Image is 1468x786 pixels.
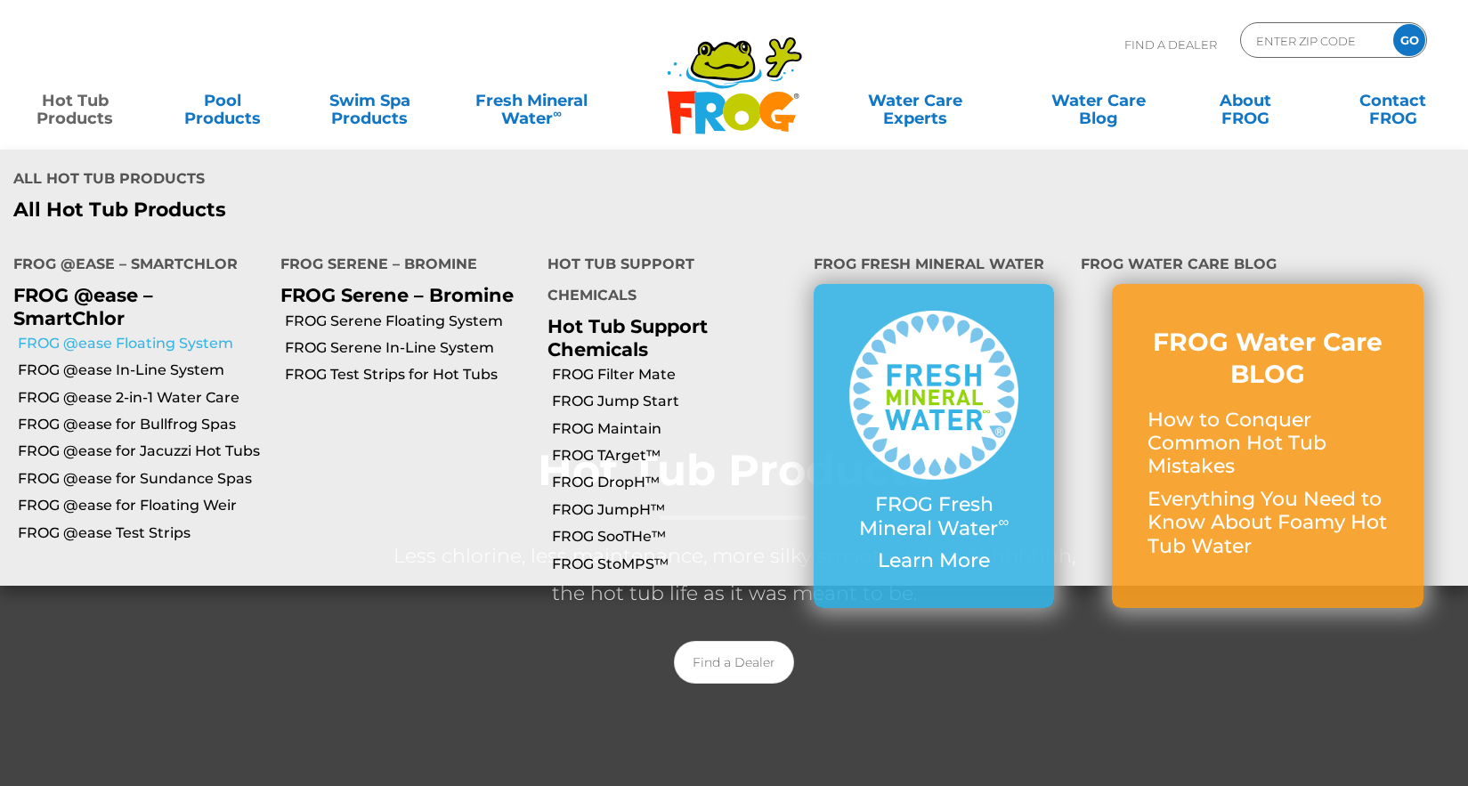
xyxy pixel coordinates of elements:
a: FROG Jump Start [552,392,801,411]
a: AboutFROG [1188,83,1303,118]
p: Everything You Need to Know About Foamy Hot Tub Water [1148,488,1388,558]
sup: ∞ [998,513,1009,531]
a: PoolProducts [166,83,280,118]
a: FROG @ease In-Line System [18,361,267,380]
a: Hot TubProducts [18,83,133,118]
a: FROG Water Care BLOG How to Conquer Common Hot Tub Mistakes Everything You Need to Know About Foa... [1148,326,1388,567]
a: FROG TArget™ [552,446,801,466]
p: Learn More [849,549,1018,572]
input: GO [1393,24,1425,56]
a: FROG Test Strips for Hot Tubs [285,365,534,385]
a: FROG @ease for Jacuzzi Hot Tubs [18,442,267,461]
a: FROG @ease 2-in-1 Water Care [18,388,267,408]
h3: FROG Water Care BLOG [1148,326,1388,391]
a: FROG SooTHe™ [552,527,801,547]
a: FROG DropH™ [552,473,801,492]
p: How to Conquer Common Hot Tub Mistakes [1148,409,1388,479]
a: FROG Filter Mate [552,365,801,385]
h4: FROG Water Care Blog [1081,248,1455,284]
a: FROG StoMPS™ [552,555,801,574]
a: FROG @ease Test Strips [18,523,267,543]
p: FROG Fresh Mineral Water [849,493,1018,540]
h4: All Hot Tub Products [13,163,721,199]
a: Swim SpaProducts [312,83,427,118]
a: Hot Tub Support Chemicals [547,315,708,360]
a: Find a Dealer [674,641,794,684]
a: Fresh MineralWater∞ [460,83,604,118]
a: FROG @ease for Sundance Spas [18,469,267,489]
a: Water CareBlog [1041,83,1156,118]
a: FROG @ease Floating System [18,334,267,353]
a: FROG @ease for Floating Weir [18,496,267,515]
a: Water CareExperts [822,83,1008,118]
a: FROG Serene Floating System [285,312,534,331]
sup: ∞ [553,106,562,120]
a: FROG Maintain [552,419,801,439]
h4: FROG @ease – SmartChlor [13,248,254,284]
p: Find A Dealer [1124,22,1217,67]
h4: FROG Serene – Bromine [280,248,521,284]
a: All Hot Tub Products [13,199,721,222]
a: FROG Serene In-Line System [285,338,534,358]
h4: Hot Tub Support Chemicals [547,248,788,315]
input: Zip Code Form [1254,28,1375,53]
p: FROG Serene – Bromine [280,284,521,306]
a: FROG JumpH™ [552,500,801,520]
h4: FROG Fresh Mineral Water [814,248,1054,284]
a: FROG @ease for Bullfrog Spas [18,415,267,434]
a: ContactFROG [1335,83,1450,118]
p: FROG @ease – SmartChlor [13,284,254,328]
a: FROG Fresh Mineral Water∞ Learn More [849,311,1018,581]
